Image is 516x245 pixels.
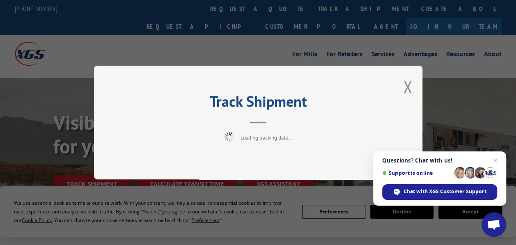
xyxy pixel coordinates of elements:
[382,157,497,164] span: Questions? Chat with us!
[382,184,497,200] div: Chat with XGS Customer Support
[490,156,500,165] span: Close chat
[224,132,234,142] img: xgs-loading
[241,134,292,141] span: Loading tracking data...
[382,170,451,176] span: Support is online
[404,188,486,195] span: Chat with XGS Customer Support
[135,96,381,111] h2: Track Shipment
[482,212,506,237] div: Open chat
[403,76,412,98] button: Close modal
